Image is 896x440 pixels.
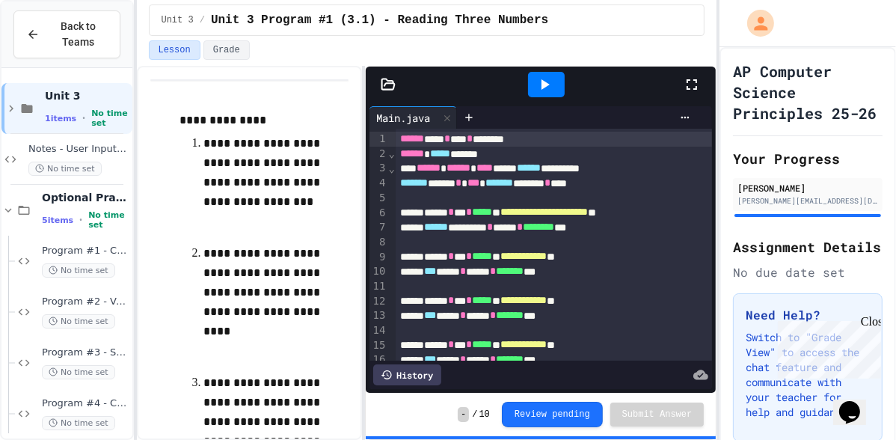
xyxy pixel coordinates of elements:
[737,195,878,207] div: [PERSON_NAME][EMAIL_ADDRESS][DOMAIN_NAME]
[369,191,388,206] div: 5
[731,6,778,40] div: My Account
[211,11,548,29] span: Unit 3 Program #1 (3.1) - Reading Three Numbers
[91,109,129,128] span: No time set
[82,112,85,124] span: •
[369,323,388,338] div: 14
[6,6,103,95] div: Chat with us now!Close
[610,403,705,427] button: Submit Answer
[369,132,388,147] div: 1
[42,245,129,257] span: Program #1 - Create and Output a String and int variable
[369,220,388,235] div: 7
[162,14,194,26] span: Unit 3
[369,338,388,353] div: 15
[369,106,457,129] div: Main.java
[733,236,883,257] h2: Assignment Details
[369,294,388,309] div: 12
[13,10,120,58] button: Back to Teams
[369,352,388,367] div: 16
[42,216,73,225] span: 5 items
[45,114,76,123] span: 1 items
[369,176,388,191] div: 4
[369,147,388,162] div: 2
[49,19,108,50] span: Back to Teams
[200,14,205,26] span: /
[746,330,870,420] p: Switch to "Grade View" to access the chat feature and communicate with your teacher for help and ...
[45,89,129,103] span: Unit 3
[387,162,395,174] span: Fold line
[479,409,490,421] span: 10
[369,235,388,250] div: 8
[502,402,603,427] button: Review pending
[772,315,881,379] iframe: chat widget
[733,61,883,123] h1: AP Computer Science Principles 25-26
[42,314,115,329] span: No time set
[79,214,82,226] span: •
[369,308,388,323] div: 13
[42,263,115,278] span: No time set
[42,397,129,410] span: Program #4 - Casting, Doubles, Concatenation
[387,147,395,159] span: Fold line
[472,409,477,421] span: /
[369,279,388,294] div: 11
[28,143,129,156] span: Notes - User Input with Scanner Object
[369,264,388,279] div: 10
[88,210,129,230] span: No time set
[42,346,129,359] span: Program #3 - String, boolean, and double variables with output
[458,407,469,422] span: -
[28,162,102,176] span: No time set
[746,306,870,324] h3: Need Help?
[369,206,388,221] div: 6
[733,148,883,169] h2: Your Progress
[369,161,388,176] div: 3
[737,181,878,195] div: [PERSON_NAME]
[369,110,438,126] div: Main.java
[622,409,693,421] span: Submit Answer
[733,263,883,281] div: No due date set
[833,380,881,425] iframe: chat widget
[42,296,129,308] span: Program #2 - Variables, Addition, Output
[369,250,388,265] div: 9
[42,191,129,204] span: Optional Practice
[373,364,441,385] div: History
[203,40,250,60] button: Grade
[149,40,200,60] button: Lesson
[42,365,115,379] span: No time set
[42,416,115,430] span: No time set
